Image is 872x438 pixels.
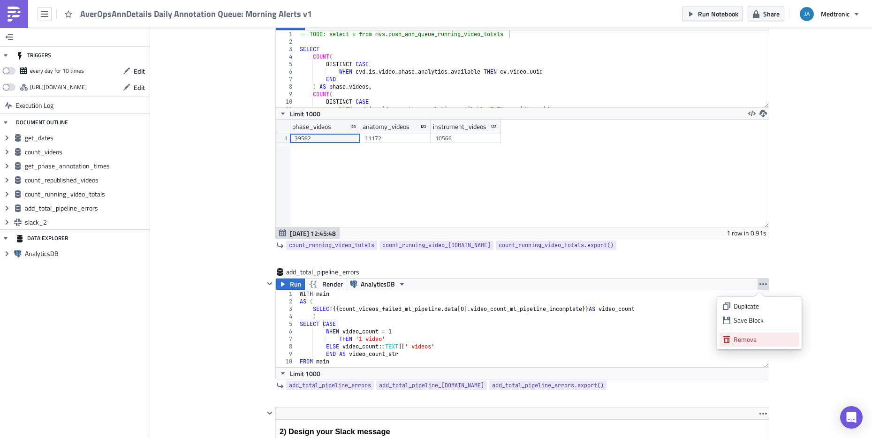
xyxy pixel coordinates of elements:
[276,328,298,335] div: 6
[276,290,298,298] div: 1
[379,381,484,390] span: add_total_pipeline_[DOMAIN_NAME]
[365,134,426,143] div: 11172
[16,230,68,247] div: DATA EXPLORER
[276,68,298,76] div: 6
[276,76,298,83] div: 7
[4,8,489,16] body: Rich Text Area. Press ALT-0 for help.
[276,60,298,68] div: 5
[496,241,616,250] a: count_running_video_totals.export()
[25,218,147,227] span: slack_2
[322,279,343,290] span: Render
[286,267,360,277] span: add_total_pipeline_errors
[376,381,487,390] a: add_total_pipeline_[DOMAIN_NAME]
[276,358,298,365] div: 10
[276,313,298,320] div: 4
[682,7,743,21] button: Run Notebook
[276,98,298,106] div: 10
[25,204,147,212] span: add_total_pipeline_errors
[290,228,336,238] span: [DATE] 12:45:48
[25,148,147,156] span: count_videos
[276,227,340,239] button: [DATE] 12:45:48
[435,134,496,143] div: 10566
[799,6,815,22] img: Avatar
[276,38,298,45] div: 2
[840,406,863,429] div: Open Intercom Messenger
[4,8,489,16] h3: 2) Design your Slack message
[16,47,51,64] div: TRIGGERS
[4,8,489,16] h3: Alternative Message Design:
[276,45,298,53] div: 3
[4,4,489,11] body: Rich Text Area. Press ALT-0 for help.
[295,134,356,143] div: 39582
[727,227,766,239] div: 1 row in 0.91s
[290,369,320,378] span: Limit 1000
[25,190,147,198] span: count_running_video_totals
[80,8,313,19] span: AverOpsAnnDetails Daily Annotation Queue: Morning Alerts v1
[821,9,849,19] span: Medtronic
[734,316,796,325] div: Save Block
[286,241,377,250] a: count_running_video_totals
[276,343,298,350] div: 8
[276,91,298,98] div: 9
[276,53,298,60] div: 4
[499,241,614,250] span: count_running_video_totals.export()
[264,408,275,419] button: Hide content
[30,64,84,78] div: every day for 10 times
[290,109,320,119] span: Limit 1000
[7,7,22,22] img: PushMetrics
[347,279,409,290] button: AnalyticsDB
[276,30,298,38] div: 1
[276,305,298,313] div: 3
[492,381,604,390] span: add_total_pipeline_errors.export()
[304,279,347,290] button: Render
[289,241,374,250] span: count_running_video_totals
[25,176,147,184] span: count_republished_videos
[4,8,489,16] h3: 1) Fetch data using SQL
[763,9,780,19] span: Share
[382,241,491,250] span: count_running_video_[DOMAIN_NAME]
[292,120,331,134] div: phase_videos
[25,134,147,142] span: get_dates
[276,350,298,358] div: 9
[286,381,374,390] a: add_total_pipeline_errors
[748,7,784,21] button: Share
[276,320,298,328] div: 5
[118,64,150,78] button: Edit
[134,66,145,76] span: Edit
[433,120,486,134] div: instrument_videos
[289,381,371,390] span: add_total_pipeline_errors
[276,368,324,379] button: Limit 1000
[794,4,865,24] button: Medtronic
[276,298,298,305] div: 2
[363,120,409,134] div: anatomy_videos
[276,108,324,119] button: Limit 1000
[276,83,298,91] div: 8
[361,279,395,290] span: AnalyticsDB
[489,381,607,390] a: add_total_pipeline_errors.export()
[276,279,305,290] button: Run
[379,241,493,250] a: count_running_video_[DOMAIN_NAME]
[134,83,145,92] span: Edit
[264,278,275,289] button: Hide content
[25,249,147,258] span: AnalyticsDB
[4,4,489,11] p: You can also apply more advanced styling using Slack Block Kit:
[734,335,796,344] div: Remove
[276,106,298,113] div: 11
[698,9,738,19] span: Run Notebook
[25,162,147,170] span: get_phase_annotation_times
[16,114,68,131] div: DOCUMENT OUTLINE
[290,279,302,290] span: Run
[118,80,150,95] button: Edit
[276,335,298,343] div: 7
[734,302,796,311] div: Duplicate
[15,97,53,114] span: Execution Log
[30,80,87,94] div: https://pushmetrics.io/api/v1/report/PdL5pGerpG/webhook?token=d5786f927fc24f078f4d9bd77e95fae9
